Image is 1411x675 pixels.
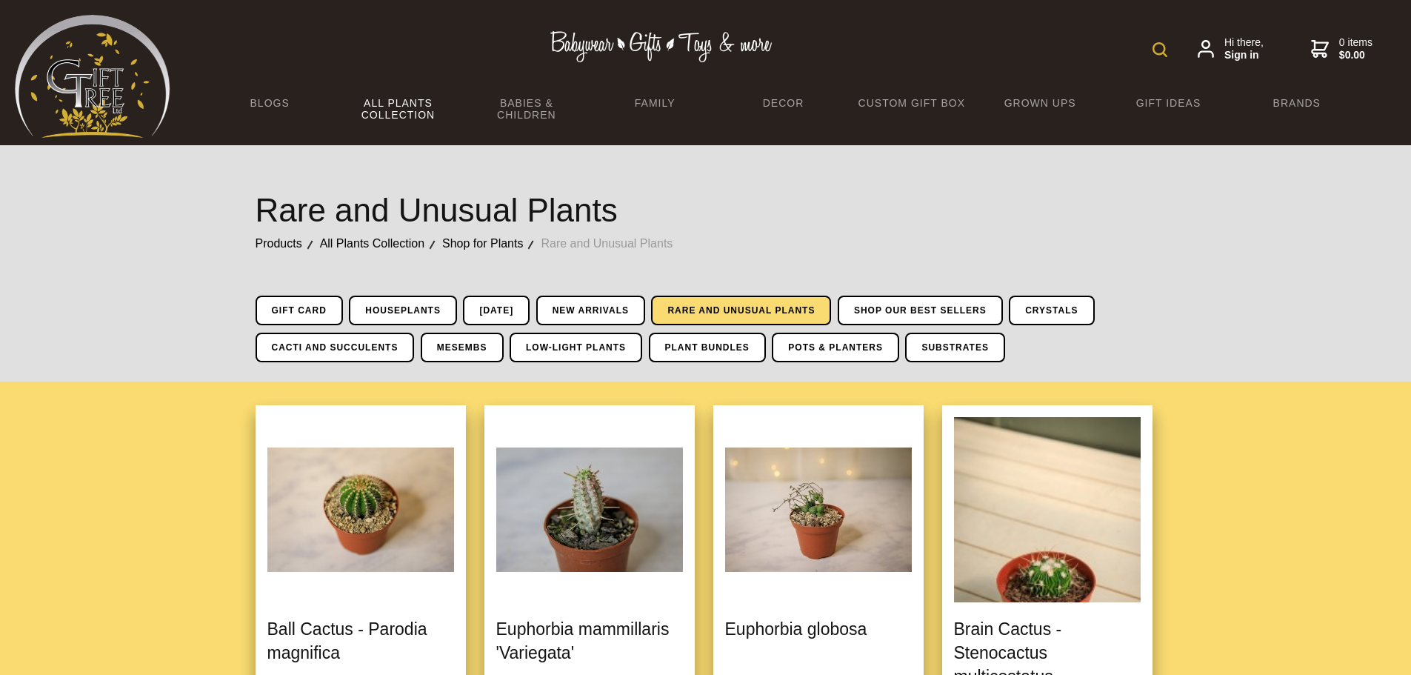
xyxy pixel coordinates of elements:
a: Crystals [1009,296,1094,325]
a: [DATE] [463,296,530,325]
a: Rare and Unusual Plants [541,234,690,253]
a: All Plants Collection [320,234,442,253]
a: Hi there,Sign in [1198,36,1264,62]
a: Decor [719,87,847,119]
span: 0 items [1339,36,1372,62]
a: 0 items$0.00 [1311,36,1372,62]
a: Family [590,87,718,119]
a: Cacti and Succulents [256,333,415,362]
span: Hi there, [1224,36,1264,62]
strong: Sign in [1224,49,1264,62]
a: Substrates [905,333,1004,362]
a: Shop Our Best Sellers [838,296,1003,325]
a: BLOGS [206,87,334,119]
a: Gift Ideas [1104,87,1232,119]
a: Plant Bundles [649,333,766,362]
a: Grown Ups [975,87,1104,119]
strong: $0.00 [1339,49,1372,62]
a: Shop for Plants [442,234,541,253]
img: product search [1153,42,1167,57]
a: Babies & Children [462,87,590,130]
a: All Plants Collection [334,87,462,130]
a: Brands [1232,87,1361,119]
img: Babywear - Gifts - Toys & more [550,31,773,62]
a: New Arrivals [536,296,645,325]
a: Products [256,234,320,253]
a: Gift Card [256,296,343,325]
a: Rare and Unusual Plants [651,296,831,325]
img: Babyware - Gifts - Toys and more... [15,15,170,138]
h1: Rare and Unusual Plants [256,193,1156,228]
a: Pots & Planters [772,333,899,362]
a: Low-light plants [510,333,642,362]
a: Custom Gift Box [847,87,975,119]
a: Houseplants [349,296,457,325]
a: Mesembs [421,333,504,362]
